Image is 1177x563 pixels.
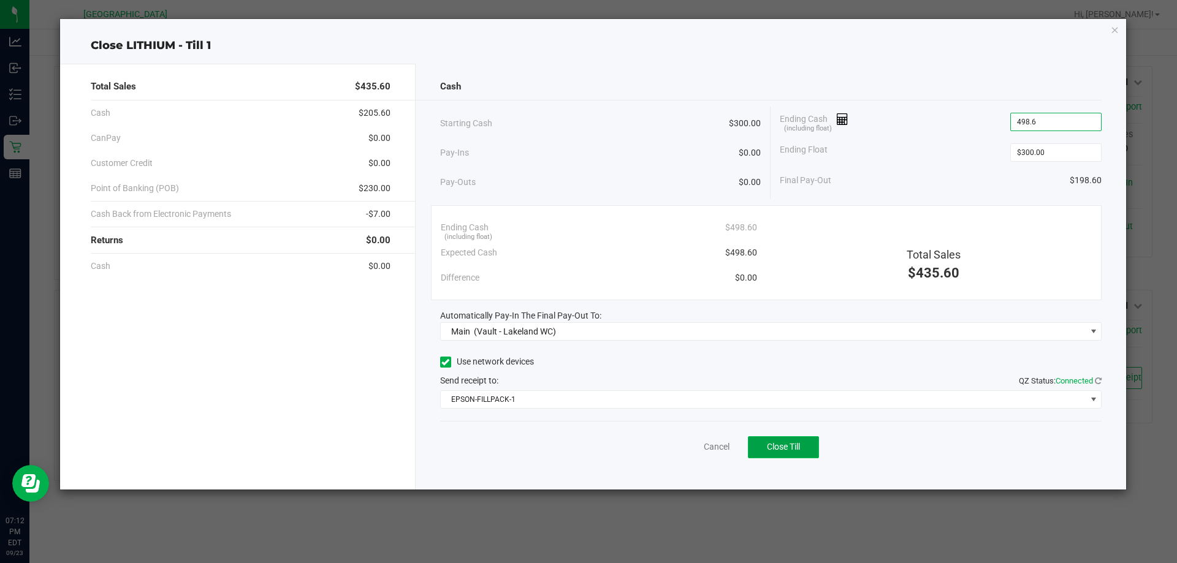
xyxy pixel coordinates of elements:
[784,124,832,134] span: (including float)
[729,117,761,130] span: $300.00
[767,442,800,452] span: Close Till
[368,260,390,273] span: $0.00
[440,311,601,320] span: Automatically Pay-In The Final Pay-Out To:
[440,355,534,368] label: Use network devices
[440,176,476,189] span: Pay-Outs
[440,80,461,94] span: Cash
[441,391,1086,408] span: EPSON-FILLPACK-1
[739,146,761,159] span: $0.00
[748,436,819,458] button: Close Till
[91,182,179,195] span: Point of Banking (POB)
[441,221,489,234] span: Ending Cash
[440,146,469,159] span: Pay-Ins
[444,232,492,243] span: (including float)
[780,143,828,162] span: Ending Float
[359,182,390,195] span: $230.00
[907,248,961,261] span: Total Sales
[91,208,231,221] span: Cash Back from Electronic Payments
[12,465,49,502] iframe: Resource center
[1019,376,1102,385] span: QZ Status:
[440,376,498,385] span: Send receipt to:
[908,265,959,281] span: $435.60
[440,117,492,130] span: Starting Cash
[725,221,757,234] span: $498.60
[91,107,110,119] span: Cash
[735,271,757,284] span: $0.00
[91,227,390,254] div: Returns
[451,327,470,336] span: Main
[780,113,848,131] span: Ending Cash
[725,246,757,259] span: $498.60
[474,327,556,336] span: (Vault - Lakeland WC)
[1056,376,1093,385] span: Connected
[441,246,497,259] span: Expected Cash
[366,208,390,221] span: -$7.00
[91,260,110,273] span: Cash
[368,132,390,145] span: $0.00
[780,174,831,187] span: Final Pay-Out
[368,157,390,170] span: $0.00
[366,233,390,247] span: $0.00
[91,157,153,170] span: Customer Credit
[91,132,121,145] span: CanPay
[1070,174,1102,187] span: $198.60
[359,107,390,119] span: $205.60
[739,176,761,189] span: $0.00
[355,80,390,94] span: $435.60
[60,37,1127,54] div: Close LITHIUM - Till 1
[441,271,479,284] span: Difference
[704,440,729,453] a: Cancel
[91,80,136,94] span: Total Sales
